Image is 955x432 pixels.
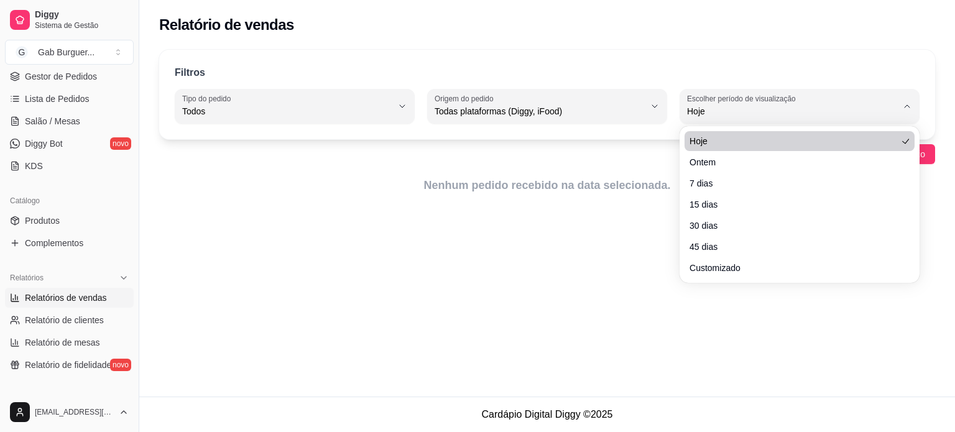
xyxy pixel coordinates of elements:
span: Gestor de Pedidos [25,70,97,83]
span: Complementos [25,237,83,249]
span: KDS [25,160,43,172]
div: Catálogo [5,191,134,211]
h2: Relatório de vendas [159,15,294,35]
span: Diggy Bot [25,137,63,150]
span: [EMAIL_ADDRESS][DOMAIN_NAME] [35,407,114,417]
span: 7 dias [690,177,897,190]
span: Hoje [687,105,897,117]
span: Todas plataformas (Diggy, iFood) [435,105,645,117]
span: Relatórios [10,273,44,283]
label: Tipo do pedido [182,93,235,104]
span: Produtos [25,214,60,227]
span: Customizado [690,262,897,274]
div: Gerenciar [5,390,134,410]
span: G [16,46,28,58]
span: 15 dias [690,198,897,211]
article: Nenhum pedido recebido na data selecionada. [159,177,935,194]
footer: Cardápio Digital Diggy © 2025 [139,397,955,432]
label: Origem do pedido [435,93,497,104]
span: Relatórios de vendas [25,292,107,304]
span: Relatório de fidelidade [25,359,111,371]
div: Gab Burguer ... [38,46,95,58]
span: Salão / Mesas [25,115,80,127]
span: Relatório de clientes [25,314,104,326]
span: Lista de Pedidos [25,93,90,105]
span: Hoje [690,135,897,147]
span: Todos [182,105,392,117]
button: Select a team [5,40,134,65]
span: Relatório de mesas [25,336,100,349]
span: 45 dias [690,241,897,253]
p: Filtros [175,65,205,80]
span: Sistema de Gestão [35,21,129,30]
span: Ontem [690,156,897,168]
span: 30 dias [690,219,897,232]
label: Escolher período de visualização [687,93,800,104]
span: Diggy [35,9,129,21]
